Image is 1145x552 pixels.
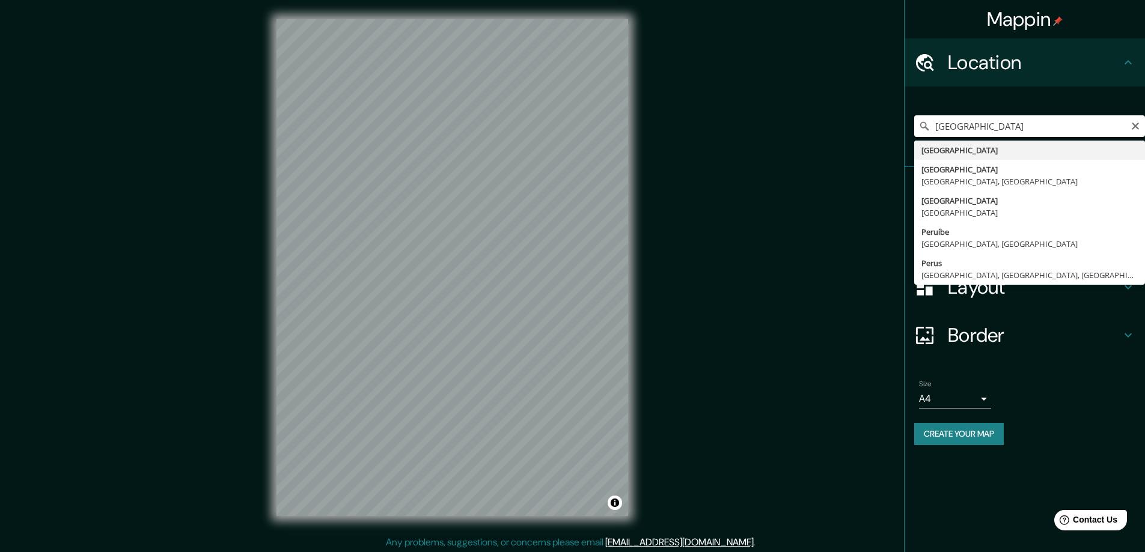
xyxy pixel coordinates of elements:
img: pin-icon.png [1053,16,1063,26]
div: A4 [919,389,991,408]
p: Any problems, suggestions, or concerns please email . [386,535,756,550]
div: Border [905,311,1145,359]
div: [GEOGRAPHIC_DATA], [GEOGRAPHIC_DATA] [921,238,1138,250]
canvas: Map [276,19,628,516]
div: [GEOGRAPHIC_DATA], [GEOGRAPHIC_DATA], [GEOGRAPHIC_DATA] [921,269,1138,281]
div: Location [905,38,1145,86]
div: Style [905,215,1145,263]
div: [GEOGRAPHIC_DATA] [921,163,1138,175]
button: Clear [1131,120,1140,131]
h4: Mappin [987,7,1063,31]
h4: Layout [948,275,1121,299]
div: [GEOGRAPHIC_DATA] [921,195,1138,207]
div: [GEOGRAPHIC_DATA] [921,207,1138,219]
h4: Location [948,50,1121,74]
iframe: Help widget launcher [1038,505,1132,539]
div: Peruíbe [921,226,1138,238]
div: [GEOGRAPHIC_DATA] [921,144,1138,156]
button: Create your map [914,423,1004,445]
div: [GEOGRAPHIC_DATA], [GEOGRAPHIC_DATA] [921,175,1138,187]
div: Layout [905,263,1145,311]
div: Perus [921,257,1138,269]
label: Size [919,379,932,389]
div: . [756,535,757,550]
div: Pins [905,167,1145,215]
input: Pick your city or area [914,115,1145,137]
div: . [757,535,760,550]
button: Toggle attribution [608,496,622,510]
a: [EMAIL_ADDRESS][DOMAIN_NAME] [605,536,754,548]
h4: Border [948,323,1121,347]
